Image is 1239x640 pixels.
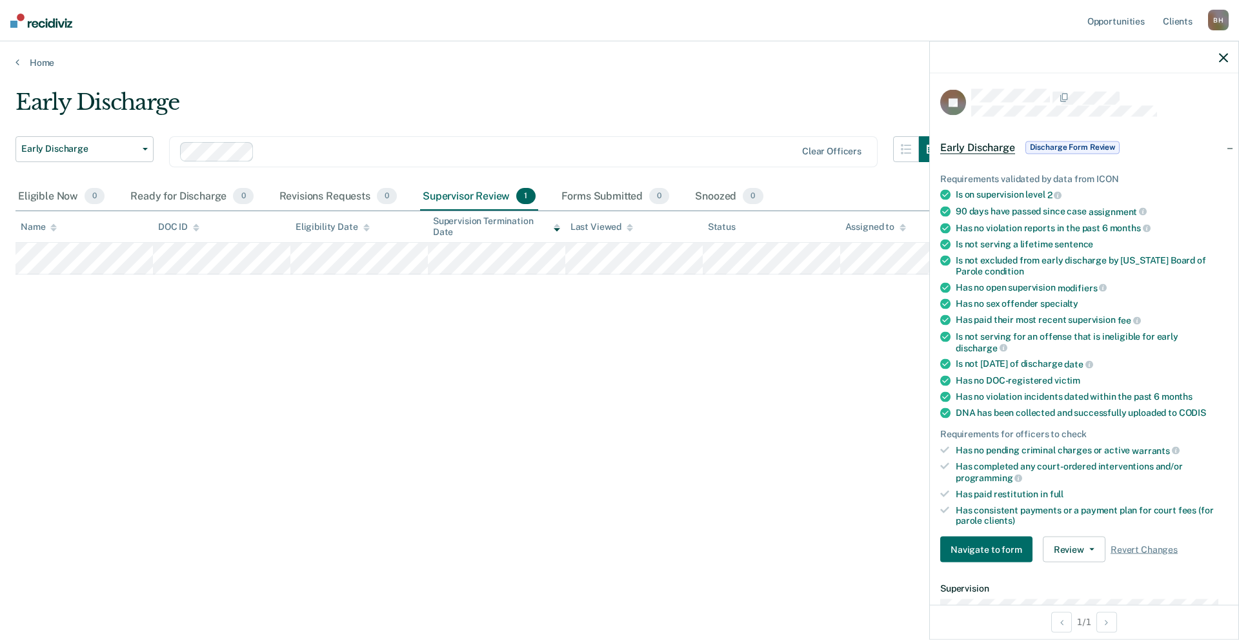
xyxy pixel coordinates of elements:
[956,239,1228,250] div: Is not serving a lifetime
[802,146,861,157] div: Clear officers
[1064,359,1093,369] span: date
[956,375,1228,386] div: Has no DOC-registered
[956,473,1022,483] span: programming
[1208,10,1229,30] div: B H
[1089,206,1147,216] span: assignment
[233,188,253,205] span: 0
[649,188,669,205] span: 0
[984,515,1015,526] span: clients)
[743,188,763,205] span: 0
[15,89,945,126] div: Early Discharge
[940,141,1015,154] span: Early Discharge
[956,391,1228,402] div: Has no violation incidents dated within the past 6
[1179,408,1206,418] span: CODIS
[85,188,105,205] span: 0
[692,183,765,211] div: Snoozed
[845,222,906,232] div: Assigned to
[277,183,399,211] div: Revisions Requests
[956,408,1228,418] div: DNA has been collected and successfully uploaded to
[1047,190,1062,200] span: 2
[956,315,1228,326] div: Has paid their most recent supervision
[1110,223,1151,233] span: months
[1040,298,1078,309] span: specialty
[21,222,57,232] div: Name
[1043,537,1105,563] button: Review
[1162,391,1193,402] span: months
[930,604,1238,639] div: 1 / 1
[956,358,1228,370] div: Is not [DATE] of discharge
[433,216,560,238] div: Supervision Termination Date
[940,173,1228,184] div: Requirements validated by data from ICON
[1058,282,1107,293] span: modifiers
[956,206,1228,218] div: 90 days have passed since case
[956,189,1228,201] div: Is on supervision level
[956,461,1228,483] div: Has completed any court-ordered interventions and/or
[956,222,1228,234] div: Has no violation reports in the past 6
[940,583,1228,594] dt: Supervision
[956,444,1228,456] div: Has no pending criminal charges or active
[940,537,1032,563] button: Navigate to form
[296,222,370,232] div: Eligibility Date
[1111,544,1178,555] span: Revert Changes
[1118,315,1141,325] span: fee
[1054,375,1080,386] span: victim
[956,504,1228,526] div: Has consistent payments or a payment plan for court fees (for parole
[956,298,1228,309] div: Has no sex offender
[128,183,256,211] div: Ready for Discharge
[158,222,199,232] div: DOC ID
[420,183,538,211] div: Supervisor Review
[15,57,1224,68] a: Home
[956,331,1228,353] div: Is not serving for an offense that is ineligible for early
[516,188,535,205] span: 1
[570,222,633,232] div: Last Viewed
[940,537,1038,563] a: Navigate to form link
[1050,488,1063,499] span: full
[15,183,107,211] div: Eligible Now
[1051,612,1072,632] button: Previous Opportunity
[1132,445,1180,455] span: warrants
[956,282,1228,293] div: Has no open supervision
[956,255,1228,277] div: Is not excluded from early discharge by [US_STATE] Board of Parole
[377,188,397,205] span: 0
[956,488,1228,499] div: Has paid restitution in
[940,429,1228,440] div: Requirements for officers to check
[559,183,672,211] div: Forms Submitted
[10,14,72,28] img: Recidiviz
[1096,612,1117,632] button: Next Opportunity
[985,266,1024,276] span: condition
[21,143,137,154] span: Early Discharge
[930,127,1238,168] div: Early DischargeDischarge Form Review
[708,222,736,232] div: Status
[1025,141,1120,154] span: Discharge Form Review
[1054,239,1093,249] span: sentence
[956,342,1007,353] span: discharge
